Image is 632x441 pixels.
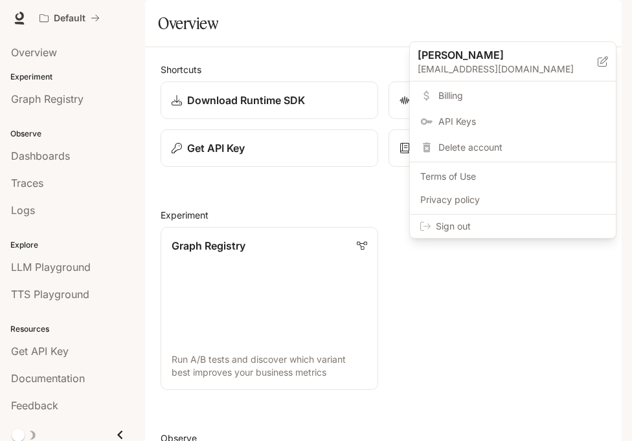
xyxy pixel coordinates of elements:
p: [PERSON_NAME] [418,47,577,63]
span: Billing [438,89,605,102]
span: API Keys [438,115,605,128]
a: Privacy policy [412,188,613,211]
a: Terms of Use [412,165,613,188]
a: Billing [412,84,613,107]
span: Terms of Use [420,170,605,183]
div: [PERSON_NAME][EMAIL_ADDRESS][DOMAIN_NAME] [410,42,616,81]
a: API Keys [412,110,613,133]
div: Delete account [412,136,613,159]
span: Privacy policy [420,193,605,206]
div: Sign out [410,215,616,238]
span: Sign out [436,220,605,233]
span: Delete account [438,141,605,154]
p: [EMAIL_ADDRESS][DOMAIN_NAME] [418,63,598,76]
